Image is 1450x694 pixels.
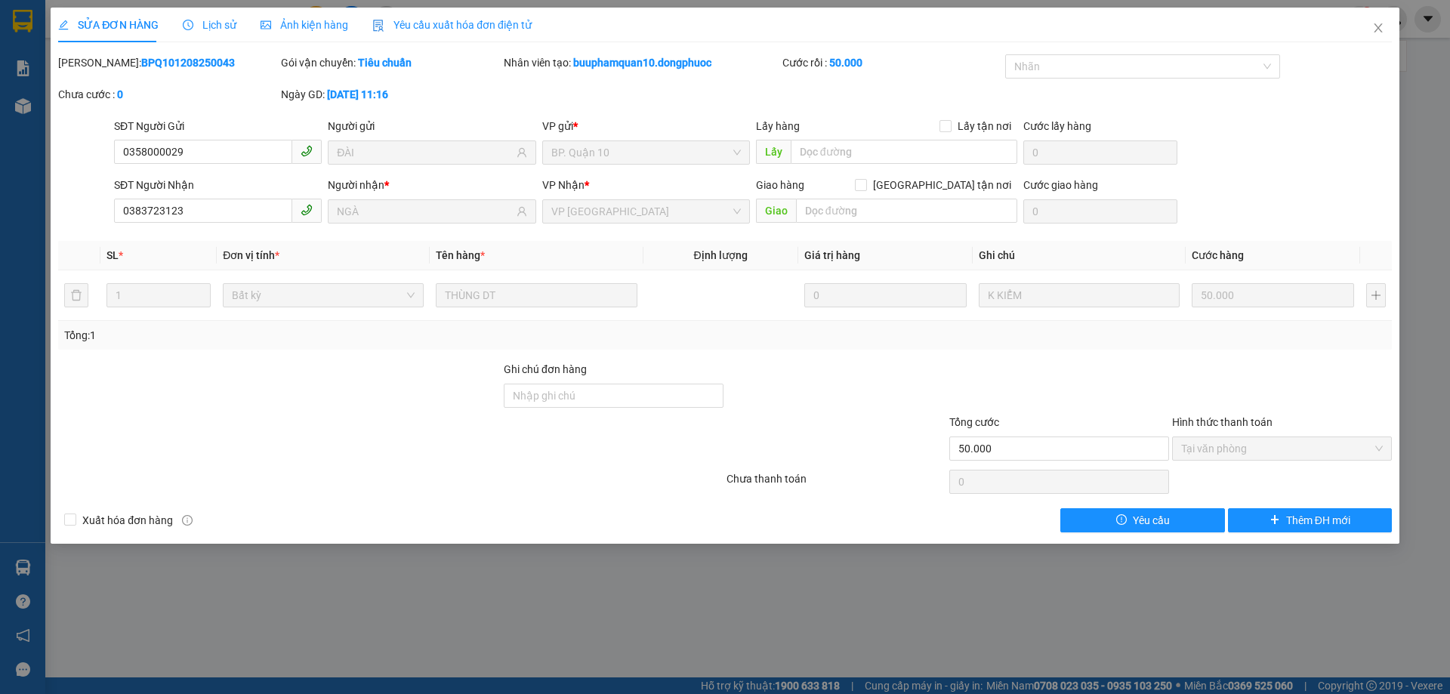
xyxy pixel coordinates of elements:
span: Tổng cước [949,416,999,428]
span: picture [261,20,271,30]
div: Cước rồi : [782,54,1002,71]
span: edit [58,20,69,30]
span: exclamation-circle [1116,514,1127,526]
span: Yêu cầu [1133,512,1170,529]
label: Cước giao hàng [1023,179,1098,191]
span: clock-circle [183,20,193,30]
label: Ghi chú đơn hàng [504,363,587,375]
b: 0 [117,88,123,100]
div: Chưa thanh toán [725,470,948,497]
label: Hình thức thanh toán [1172,416,1273,428]
span: phone [301,204,313,216]
div: SĐT Người Nhận [114,177,322,193]
input: 0 [804,283,967,307]
span: user [517,147,527,158]
b: [DATE] 11:16 [327,88,388,100]
button: plusThêm ĐH mới [1228,508,1392,532]
div: [PERSON_NAME]: [58,54,278,71]
div: Gói vận chuyển: [281,54,501,71]
span: Lấy tận nơi [952,118,1017,134]
span: Lấy hàng [756,120,800,132]
input: Dọc đường [791,140,1017,164]
img: icon [372,20,384,32]
span: Cước hàng [1192,249,1244,261]
div: Tổng: 1 [64,327,560,344]
div: Chưa cước : [58,86,278,103]
span: Bất kỳ [232,284,415,307]
div: VP gửi [542,118,750,134]
button: exclamation-circleYêu cầu [1060,508,1224,532]
span: Tên hàng [436,249,485,261]
span: Xuất hóa đơn hàng [76,512,179,529]
span: close [1372,22,1384,34]
input: 0 [1192,283,1354,307]
th: Ghi chú [973,241,1186,270]
div: Nhân viên tạo: [504,54,779,71]
button: delete [64,283,88,307]
button: Close [1357,8,1399,50]
span: Đơn vị tính [223,249,279,261]
span: [GEOGRAPHIC_DATA] tận nơi [867,177,1017,193]
input: Dọc đường [796,199,1017,223]
div: Người nhận [328,177,535,193]
span: SỬA ĐƠN HÀNG [58,19,159,31]
input: Ghi Chú [979,283,1180,307]
span: Giao hàng [756,179,804,191]
input: Cước giao hàng [1023,199,1177,224]
span: Định lượng [694,249,748,261]
span: Giá trị hàng [804,249,860,261]
label: Cước lấy hàng [1023,120,1091,132]
span: info-circle [182,515,193,526]
b: Tiêu chuẩn [358,57,412,69]
span: VP Nhận [542,179,585,191]
span: VP Tây Ninh [551,200,741,223]
span: Tại văn phòng [1181,437,1383,460]
div: SĐT Người Gửi [114,118,322,134]
b: buuphamquan10.dongphuoc [573,57,711,69]
span: Lịch sử [183,19,236,31]
span: Yêu cầu xuất hóa đơn điện tử [372,19,532,31]
button: plus [1366,283,1386,307]
input: Cước lấy hàng [1023,140,1177,165]
input: Tên người gửi [337,144,513,161]
div: Ngày GD: [281,86,501,103]
span: Lấy [756,140,791,164]
input: Tên người nhận [337,203,513,220]
span: Ảnh kiện hàng [261,19,348,31]
input: VD: Bàn, Ghế [436,283,637,307]
span: phone [301,145,313,157]
div: Người gửi [328,118,535,134]
b: 50.000 [829,57,862,69]
b: BPQ101208250043 [141,57,235,69]
span: Giao [756,199,796,223]
span: user [517,206,527,217]
span: SL [106,249,119,261]
span: BP. Quận 10 [551,141,741,164]
input: Ghi chú đơn hàng [504,384,723,408]
span: Thêm ĐH mới [1286,512,1350,529]
span: plus [1270,514,1280,526]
